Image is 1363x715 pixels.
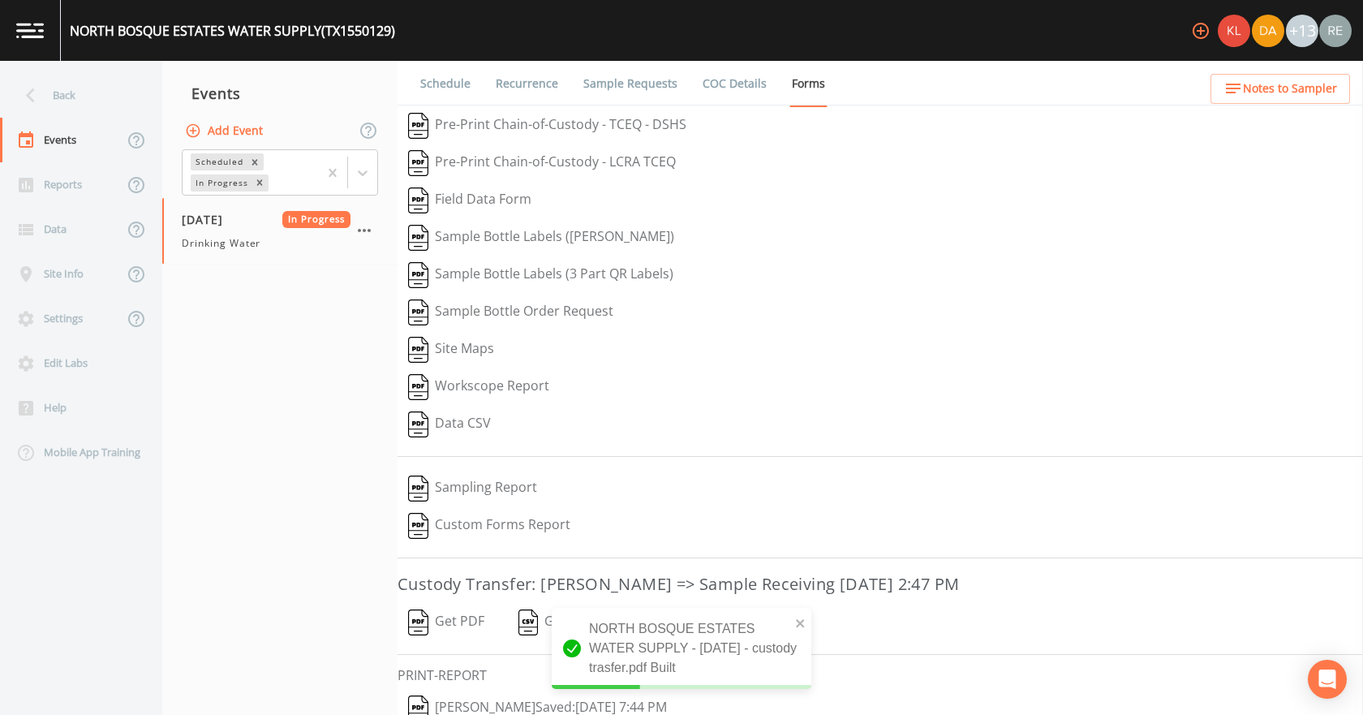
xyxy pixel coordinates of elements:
[398,219,685,256] button: Sample Bottle Labels ([PERSON_NAME])
[408,150,428,176] img: svg%3e
[418,61,473,106] a: Schedule
[398,144,686,182] button: Pre-Print Chain-of-Custody - LCRA TCEQ
[398,368,560,406] button: Workscope Report
[398,107,697,144] button: Pre-Print Chain-of-Custody - TCEQ - DSHS
[408,374,428,400] img: svg%3e
[398,571,1363,597] h3: Custody Transfer: [PERSON_NAME] => Sample Receiving [DATE] 2:47 PM
[1210,74,1350,104] button: Notes to Sampler
[398,182,542,219] button: Field Data Form
[789,61,828,107] a: Forms
[182,211,234,228] span: [DATE]
[408,609,428,635] img: svg%3e
[408,476,428,502] img: svg%3e
[493,61,561,106] a: Recurrence
[408,225,428,251] img: svg%3e
[507,604,604,641] button: Get CSV
[398,406,501,443] button: Data CSV
[581,61,680,106] a: Sample Requests
[398,294,624,331] button: Sample Bottle Order Request
[398,331,505,368] button: Site Maps
[1252,15,1284,47] img: a84961a0472e9debc750dd08a004988d
[518,609,539,635] img: svg%3e
[282,211,351,228] span: In Progress
[398,470,548,507] button: Sampling Report
[1251,15,1285,47] div: David Weber
[191,174,251,192] div: In Progress
[408,113,428,139] img: svg%3e
[398,668,1363,683] h6: PRINT-REPORT
[1217,15,1251,47] div: Kler Teran
[408,262,428,288] img: svg%3e
[398,604,495,641] button: Get PDF
[182,236,260,251] span: Drinking Water
[1319,15,1352,47] img: e720f1e92442e99c2aab0e3b783e6548
[398,507,581,545] button: Custom Forms Report
[162,73,398,114] div: Events
[191,153,246,170] div: Scheduled
[70,21,395,41] div: NORTH BOSQUE ESTATES WATER SUPPLY (TX1550129)
[182,116,269,146] button: Add Event
[398,256,684,294] button: Sample Bottle Labels (3 Part QR Labels)
[1243,79,1337,99] span: Notes to Sampler
[408,337,428,363] img: svg%3e
[552,608,811,689] div: NORTH BOSQUE ESTATES WATER SUPPLY - [DATE] - custody trasfer.pdf Built
[251,174,269,192] div: Remove In Progress
[795,613,806,632] button: close
[1218,15,1250,47] img: 9c4450d90d3b8045b2e5fa62e4f92659
[408,299,428,325] img: svg%3e
[16,23,44,38] img: logo
[1286,15,1318,47] div: +13
[408,411,428,437] img: svg%3e
[246,153,264,170] div: Remove Scheduled
[700,61,769,106] a: COC Details
[1308,660,1347,699] div: Open Intercom Messenger
[162,198,398,265] a: [DATE]In ProgressDrinking Water
[408,513,428,539] img: svg%3e
[408,187,428,213] img: svg%3e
